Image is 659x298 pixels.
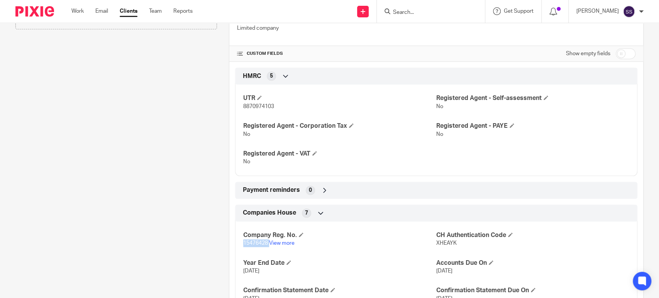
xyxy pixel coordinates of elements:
span: [DATE] [243,268,259,274]
span: Companies House [243,209,296,217]
h4: CH Authentication Code [436,231,629,239]
h4: Accounts Due On [436,259,629,267]
img: svg%3E [623,5,635,18]
label: Show empty fields [566,50,610,58]
span: 15476428 [243,240,268,246]
p: Limited company [237,24,436,32]
h4: Registered Agent - PAYE [436,122,629,130]
h4: Company Reg. No. [243,231,436,239]
h4: Registered Agent - Self-assessment [436,94,629,102]
span: No [243,159,250,164]
span: HMRC [243,72,261,80]
span: XHEAYK [436,240,457,246]
span: No [436,132,443,137]
a: Clients [120,7,137,15]
input: Search [392,9,462,16]
a: Reports [173,7,193,15]
span: Get Support [504,8,534,14]
h4: CUSTOM FIELDS [237,51,436,57]
h4: Confirmation Statement Date [243,286,436,295]
span: No [243,132,250,137]
span: 8870974103 [243,104,274,109]
h4: Confirmation Statement Due On [436,286,629,295]
a: View more [269,240,295,246]
h4: Year End Date [243,259,436,267]
a: Work [71,7,84,15]
span: [DATE] [436,268,452,274]
img: Pixie [15,6,54,17]
span: 0 [309,186,312,194]
span: 7 [305,209,308,217]
p: [PERSON_NAME] [576,7,619,15]
span: 5 [270,72,273,80]
a: Email [95,7,108,15]
h4: UTR [243,94,436,102]
h4: Registered Agent - VAT [243,150,436,158]
span: No [436,104,443,109]
span: Payment reminders [243,186,300,194]
h4: Registered Agent - Corporation Tax [243,122,436,130]
a: Team [149,7,162,15]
